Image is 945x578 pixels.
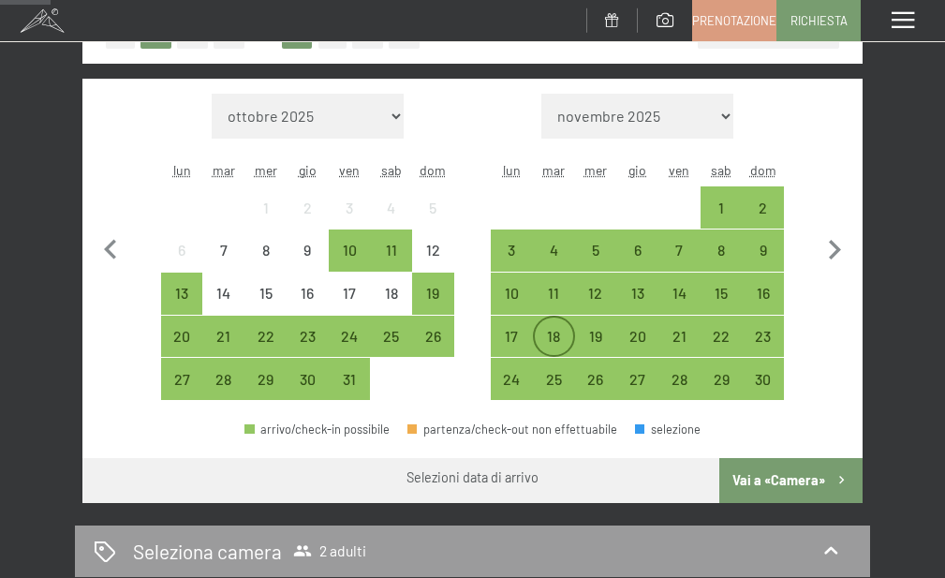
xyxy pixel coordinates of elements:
[533,230,575,272] div: arrivo/check-in possibile
[616,273,658,315] div: arrivo/check-in possibile
[702,329,741,367] div: 22
[244,423,390,436] div: arrivo/check-in possibile
[370,273,412,315] div: Sat Oct 18 2025
[287,358,329,400] div: Thu Oct 30 2025
[412,230,454,272] div: Sun Oct 12 2025
[255,162,277,178] abbr: mercoledì
[329,186,371,229] div: arrivo/check-in non effettuabile
[701,316,743,358] div: arrivo/check-in possibile
[288,200,327,239] div: 2
[742,316,784,358] div: Sun Nov 23 2025
[660,286,699,324] div: 14
[660,372,699,410] div: 28
[575,316,617,358] div: Wed Nov 19 2025
[287,273,329,315] div: Thu Oct 16 2025
[702,200,741,239] div: 1
[173,162,191,178] abbr: lunedì
[491,358,533,400] div: Mon Nov 24 2025
[370,316,412,358] div: Sat Oct 25 2025
[575,273,617,315] div: Wed Nov 12 2025
[777,1,860,40] a: Richiesta
[202,230,244,272] div: Tue Oct 07 2025
[533,316,575,358] div: Tue Nov 18 2025
[491,316,533,358] div: Mon Nov 17 2025
[331,372,369,410] div: 31
[575,316,617,358] div: arrivo/check-in possibile
[287,186,329,229] div: arrivo/check-in non effettuabile
[161,316,203,358] div: Mon Oct 20 2025
[575,273,617,315] div: arrivo/check-in possibile
[407,423,617,436] div: partenza/check-out non effettuabile
[702,243,741,281] div: 8
[244,186,287,229] div: arrivo/check-in non effettuabile
[329,316,371,358] div: arrivo/check-in possibile
[287,316,329,358] div: arrivo/check-in possibile
[381,162,402,178] abbr: sabato
[701,358,743,400] div: arrivo/check-in possibile
[202,316,244,358] div: arrivo/check-in possibile
[616,358,658,400] div: Thu Nov 27 2025
[202,358,244,400] div: arrivo/check-in possibile
[702,372,741,410] div: 29
[575,230,617,272] div: Wed Nov 05 2025
[658,273,701,315] div: Fri Nov 14 2025
[161,316,203,358] div: arrivo/check-in possibile
[244,316,287,358] div: arrivo/check-in possibile
[288,243,327,281] div: 9
[288,329,327,367] div: 23
[790,12,848,29] span: Richiesta
[577,372,615,410] div: 26
[693,1,775,40] a: Prenotazione
[414,243,452,281] div: 12
[161,230,203,272] div: arrivo/check-in non effettuabile
[370,230,412,272] div: Sat Oct 11 2025
[202,358,244,400] div: Tue Oct 28 2025
[533,316,575,358] div: arrivo/check-in possibile
[412,186,454,229] div: Sun Oct 05 2025
[742,273,784,315] div: Sun Nov 16 2025
[577,329,615,367] div: 19
[711,162,731,178] abbr: sabato
[412,230,454,272] div: arrivo/check-in non effettuabile
[293,541,366,560] span: 2 adulti
[584,162,607,178] abbr: mercoledì
[287,273,329,315] div: arrivo/check-in non effettuabile
[244,186,287,229] div: Wed Oct 01 2025
[287,316,329,358] div: Thu Oct 23 2025
[331,243,369,281] div: 10
[815,94,854,401] button: Mese successivo
[287,230,329,272] div: arrivo/check-in non effettuabile
[533,358,575,400] div: Tue Nov 25 2025
[616,230,658,272] div: Thu Nov 06 2025
[163,329,201,367] div: 20
[701,230,743,272] div: Sat Nov 08 2025
[744,243,782,281] div: 9
[287,186,329,229] div: Thu Oct 02 2025
[616,316,658,358] div: arrivo/check-in possibile
[618,372,657,410] div: 27
[702,286,741,324] div: 15
[493,243,531,281] div: 3
[575,230,617,272] div: arrivo/check-in possibile
[406,468,539,487] div: Selezioni data di arrivo
[616,230,658,272] div: arrivo/check-in possibile
[658,230,701,272] div: Fri Nov 07 2025
[744,200,782,239] div: 2
[161,273,203,315] div: arrivo/check-in possibile
[542,162,565,178] abbr: martedì
[412,316,454,358] div: arrivo/check-in possibile
[742,358,784,400] div: Sun Nov 30 2025
[370,186,412,229] div: arrivo/check-in non effettuabile
[204,243,243,281] div: 7
[701,358,743,400] div: Sat Nov 29 2025
[246,243,285,281] div: 8
[412,273,454,315] div: Sun Oct 19 2025
[742,186,784,229] div: Sun Nov 02 2025
[213,162,235,178] abbr: martedì
[535,243,573,281] div: 4
[329,316,371,358] div: Fri Oct 24 2025
[288,286,327,324] div: 16
[658,316,701,358] div: arrivo/check-in possibile
[635,423,701,436] div: selezione
[742,316,784,358] div: arrivo/check-in possibile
